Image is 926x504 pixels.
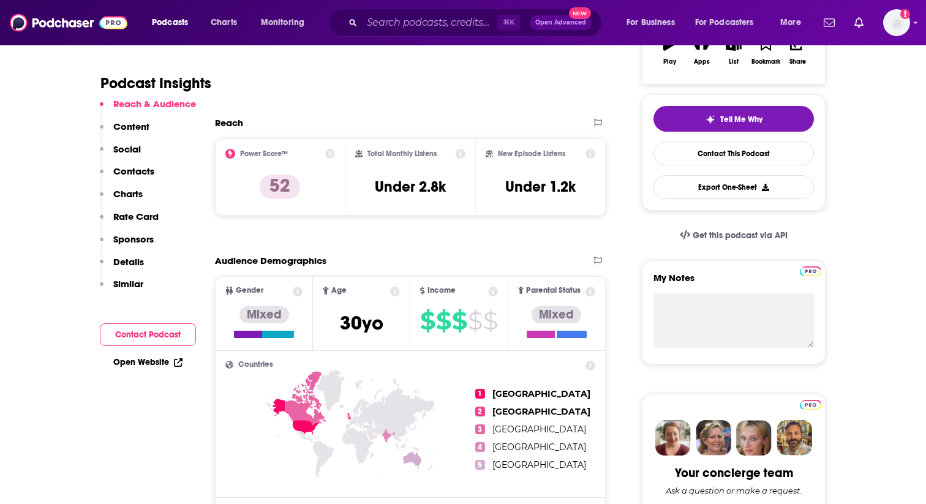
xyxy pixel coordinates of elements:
button: Show profile menu [883,9,910,36]
span: 30 yo [340,311,383,335]
p: Reach & Audience [113,98,196,110]
button: Bookmark [750,29,781,73]
span: Podcasts [152,14,188,31]
h3: Under 1.2k [505,178,576,196]
div: Your concierge team [675,465,793,481]
img: tell me why sparkle [706,115,715,124]
input: Search podcasts, credits, & more... [362,13,497,32]
div: Bookmark [751,58,780,66]
p: Details [113,256,144,268]
span: Income [427,287,456,295]
a: Charts [203,13,244,32]
span: Monitoring [261,14,304,31]
label: My Notes [653,272,814,293]
h2: Power Score™ [240,149,288,158]
p: 52 [260,175,300,199]
button: Share [782,29,814,73]
img: Podchaser Pro [800,400,821,410]
h3: Under 2.8k [375,178,446,196]
span: Get this podcast via API [693,230,788,241]
button: Reach & Audience [100,98,196,121]
button: Contacts [100,165,154,188]
span: [GEOGRAPHIC_DATA] [492,388,590,399]
img: Jon Profile [777,420,812,456]
span: Gender [236,287,263,295]
span: Age [331,287,347,295]
button: Details [100,256,144,279]
p: Content [113,121,149,132]
div: Ask a question or make a request. [666,486,802,495]
button: open menu [143,13,204,32]
span: ⌘ K [497,15,520,31]
span: For Business [627,14,675,31]
button: Sponsors [100,233,154,256]
img: User Profile [883,9,910,36]
button: open menu [687,13,772,32]
span: Countries [238,361,273,369]
span: Charts [211,14,237,31]
span: [GEOGRAPHIC_DATA] [492,424,586,435]
span: 1 [475,389,485,399]
span: $ [483,311,497,331]
span: $ [452,311,467,331]
div: List [729,58,739,66]
span: Open Advanced [535,20,586,26]
a: Get this podcast via API [670,220,797,250]
h1: Podcast Insights [100,74,211,92]
button: open menu [252,13,320,32]
span: For Podcasters [695,14,754,31]
div: Share [789,58,806,66]
span: Parental Status [526,287,581,295]
span: 4 [475,442,485,452]
button: Rate Card [100,211,159,233]
p: Social [113,143,141,155]
span: Logged in as ryanmason4 [883,9,910,36]
button: Charts [100,188,143,211]
button: Social [100,143,141,166]
button: Export One-Sheet [653,175,814,199]
a: Open Website [113,357,183,367]
img: Barbara Profile [696,420,731,456]
div: Play [663,58,676,66]
button: open menu [772,13,816,32]
h2: Audience Demographics [215,255,326,266]
button: Play [653,29,685,73]
a: Contact This Podcast [653,141,814,165]
div: Apps [694,58,710,66]
div: Mixed [239,306,289,323]
button: tell me why sparkleTell Me Why [653,106,814,132]
button: open menu [618,13,690,32]
div: Mixed [532,306,581,323]
a: Pro website [800,398,821,410]
img: Podchaser - Follow, Share and Rate Podcasts [10,11,127,34]
img: Jules Profile [736,420,772,456]
h2: New Episode Listens [498,149,565,158]
svg: Add a profile image [900,9,910,19]
span: $ [436,311,451,331]
span: 2 [475,407,485,416]
p: Charts [113,188,143,200]
span: [GEOGRAPHIC_DATA] [492,442,586,453]
span: 3 [475,424,485,434]
p: Rate Card [113,211,159,222]
button: Contact Podcast [100,323,196,346]
button: Apps [685,29,717,73]
span: More [780,14,801,31]
a: Pro website [800,265,821,276]
p: Sponsors [113,233,154,245]
span: 5 [475,460,485,470]
button: Open AdvancedNew [530,15,592,30]
a: Show notifications dropdown [849,12,868,33]
div: Search podcasts, credits, & more... [340,9,614,37]
span: [GEOGRAPHIC_DATA] [492,406,590,417]
h2: Total Monthly Listens [367,149,437,158]
button: Content [100,121,149,143]
img: Sydney Profile [655,420,691,456]
button: List [718,29,750,73]
p: Similar [113,278,143,290]
span: [GEOGRAPHIC_DATA] [492,459,586,470]
img: Podchaser Pro [800,266,821,276]
a: Show notifications dropdown [819,12,840,33]
span: New [569,7,591,19]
